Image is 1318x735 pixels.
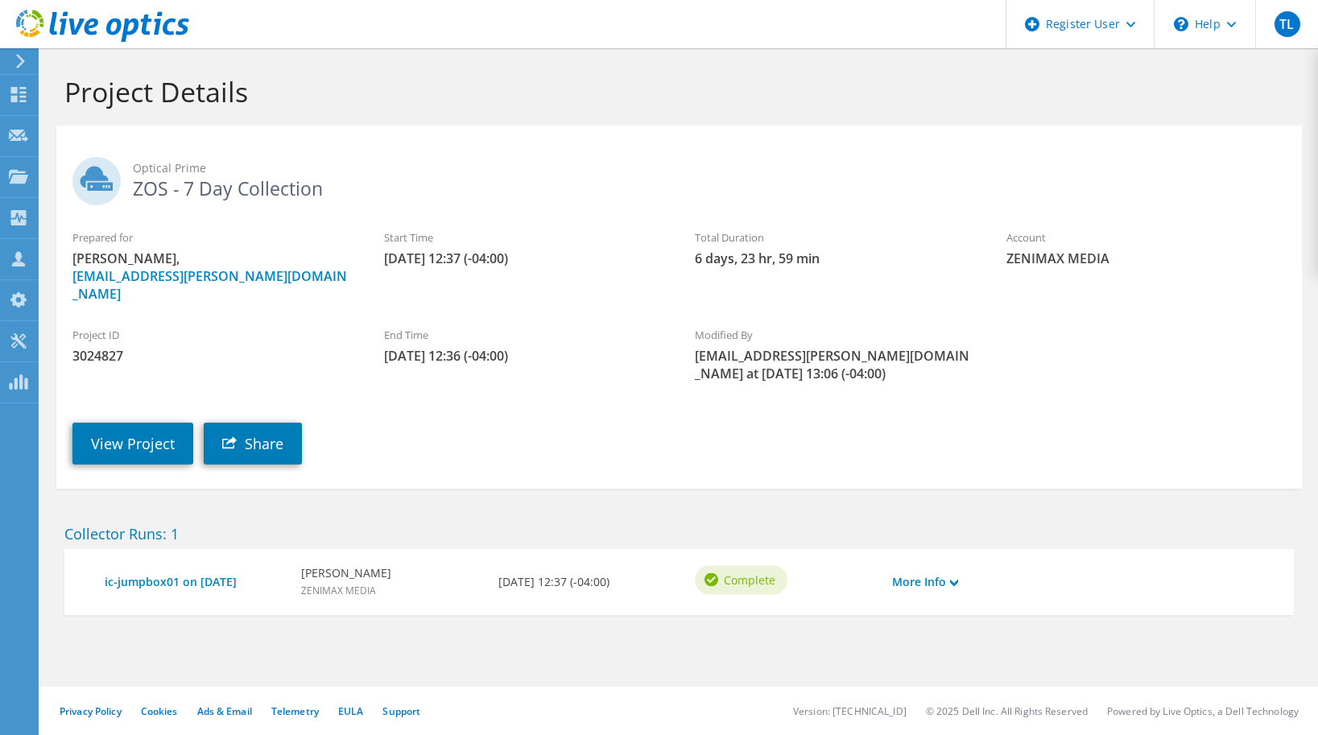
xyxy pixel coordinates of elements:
[1107,704,1299,718] li: Powered by Live Optics, a Dell Technology
[60,704,122,718] a: Privacy Policy
[72,347,352,365] span: 3024827
[72,423,193,465] a: View Project
[72,229,352,246] label: Prepared for
[1275,11,1300,37] span: TL
[892,573,958,591] a: More Info
[384,347,663,365] span: [DATE] 12:36 (-04:00)
[793,704,907,718] li: Version: [TECHNICAL_ID]
[1006,250,1286,267] span: ZENIMAX MEDIA
[724,571,775,588] span: Complete
[301,584,376,597] span: ZENIMAX MEDIA
[64,75,1286,109] h1: Project Details
[1174,17,1188,31] svg: \n
[498,573,609,591] b: [DATE] 12:37 (-04:00)
[72,327,352,343] label: Project ID
[926,704,1088,718] li: © 2025 Dell Inc. All Rights Reserved
[204,423,302,465] a: Share
[384,229,663,246] label: Start Time
[1006,229,1286,246] label: Account
[695,250,974,267] span: 6 days, 23 hr, 59 min
[338,704,363,718] a: EULA
[695,347,974,382] span: [EMAIL_ADDRESS][PERSON_NAME][DOMAIN_NAME] at [DATE] 13:06 (-04:00)
[72,267,347,303] a: [EMAIL_ADDRESS][PERSON_NAME][DOMAIN_NAME]
[133,159,1286,177] span: Optical Prime
[384,327,663,343] label: End Time
[105,573,285,591] a: ic-jumpbox01 on [DATE]
[384,250,663,267] span: [DATE] 12:37 (-04:00)
[695,327,974,343] label: Modified By
[695,229,974,246] label: Total Duration
[382,704,420,718] a: Support
[64,525,1294,543] h2: Collector Runs: 1
[271,704,319,718] a: Telemetry
[141,704,178,718] a: Cookies
[72,250,352,303] span: [PERSON_NAME],
[301,564,391,582] b: [PERSON_NAME]
[197,704,252,718] a: Ads & Email
[72,157,1286,197] h2: ZOS - 7 Day Collection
